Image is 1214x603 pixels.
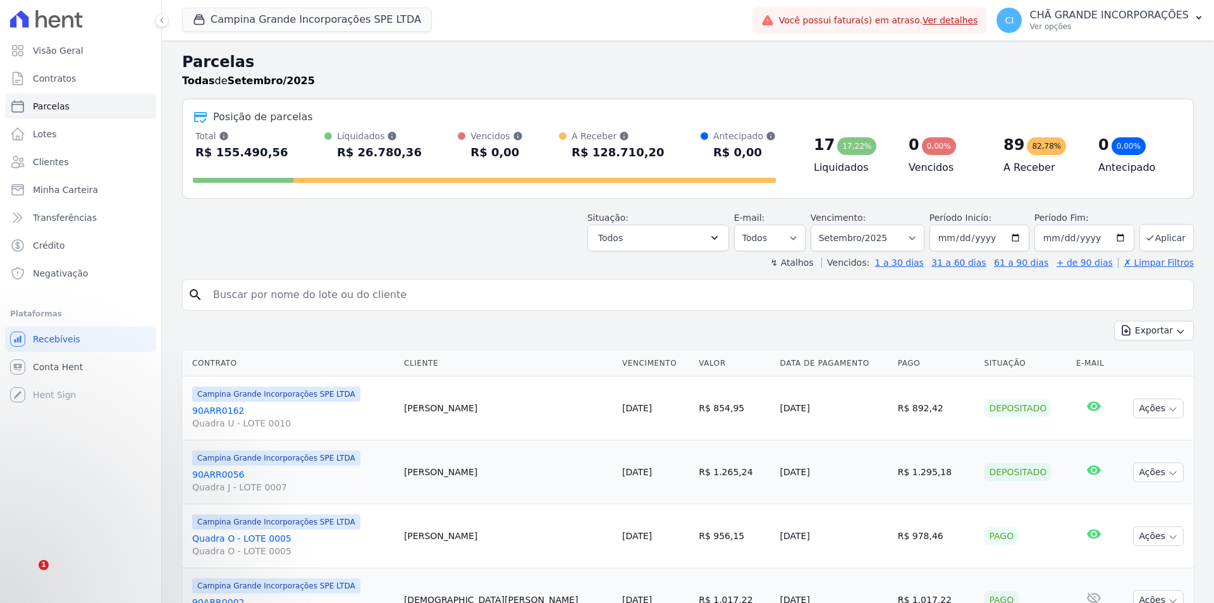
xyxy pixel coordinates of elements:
button: Todos [587,225,729,251]
td: [PERSON_NAME] [399,376,617,440]
a: Transferências [5,205,156,230]
input: Buscar por nome do lote ou do cliente [205,282,1188,308]
p: de [182,73,315,89]
td: R$ 892,42 [893,376,979,440]
h4: Liquidados [814,160,888,175]
a: 90ARR0162Quadra U - LOTE 0010 [192,404,394,430]
td: [PERSON_NAME] [399,440,617,504]
div: Liquidados [337,130,422,142]
div: R$ 128.710,20 [572,142,665,163]
td: R$ 978,46 [893,504,979,568]
a: ✗ Limpar Filtros [1118,258,1194,268]
a: [DATE] [622,467,652,477]
label: Situação: [587,213,628,223]
a: Negativação [5,261,156,286]
th: Situação [979,351,1071,376]
div: 0 [1098,135,1109,155]
a: 61 a 90 dias [994,258,1048,268]
div: Depositado [984,399,1052,417]
th: Vencimento [617,351,694,376]
div: Vencidos [470,130,522,142]
span: Contratos [33,72,76,85]
a: 31 a 60 dias [931,258,986,268]
td: [PERSON_NAME] [399,504,617,568]
th: Valor [694,351,775,376]
strong: Setembro/2025 [228,75,315,87]
th: Data de Pagamento [775,351,893,376]
iframe: Intercom live chat [13,560,43,590]
a: Recebíveis [5,326,156,352]
p: CHÃ GRANDE INCORPORAÇÕES [1029,9,1189,22]
a: 90ARR0056Quadra J - LOTE 0007 [192,468,394,494]
h4: Antecipado [1098,160,1173,175]
span: Quadra U - LOTE 0010 [192,417,394,430]
span: Transferências [33,211,97,224]
div: Depositado [984,463,1052,481]
span: Quadra O - LOTE 0005 [192,545,394,557]
h4: Vencidos [909,160,983,175]
td: [DATE] [775,504,893,568]
span: Campina Grande Incorporações SPE LTDA [192,387,360,402]
span: Campina Grande Incorporações SPE LTDA [192,514,360,530]
a: Visão Geral [5,38,156,63]
td: R$ 1.265,24 [694,440,775,504]
td: [DATE] [775,376,893,440]
strong: Todas [182,75,215,87]
th: Cliente [399,351,617,376]
button: Ações [1133,399,1184,418]
div: 82,78% [1027,137,1066,155]
iframe: Intercom notifications mensagem [9,480,262,569]
span: Campina Grande Incorporações SPE LTDA [192,578,360,594]
a: Quadra O - LOTE 0005Quadra O - LOTE 0005 [192,532,394,557]
span: Minha Carteira [33,183,98,196]
th: Contrato [182,351,399,376]
span: Visão Geral [33,44,83,57]
span: Negativação [33,267,89,280]
a: 1 a 30 dias [875,258,924,268]
span: Você possui fatura(s) em atraso. [779,14,978,27]
div: R$ 0,00 [470,142,522,163]
label: Vencimento: [811,213,866,223]
a: Ver detalhes [923,15,978,25]
div: Pago [984,527,1019,545]
div: 17,22% [837,137,876,155]
span: Recebíveis [33,333,80,345]
a: Clientes [5,149,156,175]
span: Conta Hent [33,361,83,373]
a: Minha Carteira [5,177,156,202]
span: Todos [598,230,623,246]
a: [DATE] [622,403,652,413]
button: Campina Grande Incorporações SPE LTDA [182,8,432,32]
td: R$ 1.295,18 [893,440,979,504]
button: CI CHÃ GRANDE INCORPORAÇÕES Ver opções [986,3,1214,38]
div: A Receber [572,130,665,142]
span: Parcelas [33,100,70,113]
button: Ações [1133,463,1184,482]
i: search [188,287,203,302]
span: CI [1005,16,1014,25]
label: Período Fim: [1034,211,1134,225]
a: Conta Hent [5,354,156,380]
button: Aplicar [1139,224,1194,251]
div: 0,00% [1112,137,1146,155]
a: + de 90 dias [1057,258,1113,268]
h2: Parcelas [182,51,1194,73]
span: Crédito [33,239,65,252]
label: ↯ Atalhos [770,258,813,268]
a: [DATE] [622,531,652,541]
label: E-mail: [734,213,765,223]
div: 17 [814,135,835,155]
div: Plataformas [10,306,151,321]
button: Exportar [1114,321,1194,340]
a: Contratos [5,66,156,91]
span: Clientes [33,156,68,168]
a: Parcelas [5,94,156,119]
a: Crédito [5,233,156,258]
h4: A Receber [1003,160,1078,175]
a: Lotes [5,121,156,147]
th: E-mail [1071,351,1116,376]
span: Quadra J - LOTE 0007 [192,481,394,494]
div: 0,00% [922,137,956,155]
button: Ações [1133,526,1184,546]
div: Posição de parcelas [213,109,313,125]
